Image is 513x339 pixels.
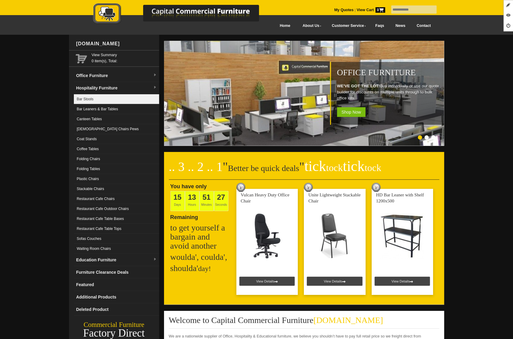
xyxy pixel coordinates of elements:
a: Customer Service [325,19,370,33]
div: [DOMAIN_NAME] [74,35,159,53]
a: Folding Tables [74,164,159,174]
span: Seconds [214,191,229,211]
h2: Better be quick deals [169,162,439,180]
strong: WE'VE GOT THE LOT! [337,84,380,88]
span: Hours [185,191,199,211]
img: dropdown [153,258,157,261]
h2: Welcome to Capital Commercial Furniture [169,316,439,329]
a: News [390,19,411,33]
a: Restaurant Cafe Outdoor Chairs [74,204,159,214]
a: Contact [411,19,436,33]
img: Capital Commercial Furniture Logo [77,3,288,25]
a: Additional Products [74,291,159,303]
a: Sofas Couches [74,234,159,244]
li: Page dot 2 [425,135,429,140]
div: Factory Direct [69,329,159,337]
div: Commercial Furniture [69,321,159,329]
a: About Us [296,19,325,33]
a: View Summary [92,52,157,58]
a: [DEMOGRAPHIC_DATA] Chairs Pews [74,124,159,134]
a: My Quotes [334,8,354,12]
h2: woulda', coulda', [170,253,231,262]
a: Bar Leaners & Bar Tables [74,104,159,114]
img: dropdown [153,73,157,77]
img: Office Furniture [164,41,446,146]
a: Deleted Product [74,303,159,316]
span: day! [198,265,211,273]
span: tock [365,162,381,173]
a: Furniture Clearance Deals [74,266,159,279]
span: You have only [170,183,207,189]
h1: Office Furniture [337,68,441,77]
p: Buy individually or use our quote builder for discounts on multiple units through to bulk office ... [337,83,441,101]
a: Restaurant Cafe Table Bases [74,214,159,224]
img: tick tock deal clock [304,183,313,192]
span: Days [170,191,185,211]
a: Hospitality Furnituredropdown [74,82,159,94]
span: Shop Now [337,107,366,117]
a: Faqs [370,19,390,33]
span: Remaining [170,212,198,220]
li: Page dot 1 [418,135,422,140]
span: " [223,160,228,174]
a: Office Furniture WE'VE GOT THE LOT!Buy individually or use our quote builder for discounts on mul... [164,143,446,147]
li: Page dot 3 [431,135,436,140]
span: [DOMAIN_NAME] [314,315,383,325]
span: 15 [173,193,182,201]
a: Stackable Chairs [74,184,159,194]
a: Featured [74,279,159,291]
h2: to get yourself a bargain and avoid another [170,223,231,250]
img: tick tock deal clock [372,183,381,192]
a: Coffee Tables [74,144,159,154]
a: Bar Stools [74,94,159,104]
span: " [299,160,381,174]
span: tock [326,162,343,173]
span: Minutes [199,191,214,211]
img: dropdown [153,86,157,89]
img: tick tock deal clock [236,183,245,192]
a: Education Furnituredropdown [74,254,159,266]
strong: View Cart [357,8,385,12]
a: Canteen Tables [74,114,159,124]
span: 13 [188,193,196,201]
span: 0 item(s), Total: [92,52,157,63]
span: 27 [217,193,225,201]
a: Waiting Room Chairs [74,244,159,254]
span: .. 3 .. 2 .. 1 [169,160,223,174]
a: Folding Chairs [74,154,159,164]
a: Restaurant Cafe Table Tops [74,224,159,234]
h2: shoulda' [170,264,231,273]
span: 0 [376,7,385,13]
span: 51 [202,193,211,201]
span: tick tick [304,158,381,174]
a: Office Furnituredropdown [74,69,159,82]
a: Capital Commercial Furniture Logo [77,3,288,27]
a: Coat Stands [74,134,159,144]
a: Restaurant Cafe Chairs [74,194,159,204]
a: View Cart0 [356,8,385,12]
a: Plastic Chairs [74,174,159,184]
